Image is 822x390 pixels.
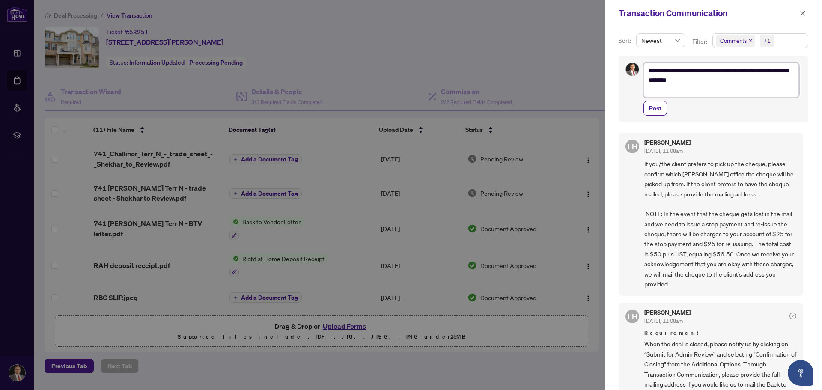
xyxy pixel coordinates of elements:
span: If you/the client prefers to pick up the cheque, please confirm which [PERSON_NAME] office the ch... [644,159,796,289]
div: Transaction Communication [619,7,797,20]
img: Profile Icon [626,63,639,76]
span: Newest [641,34,680,47]
span: check-circle [789,313,796,319]
span: LH [628,140,637,152]
span: close [748,39,753,43]
span: Requirement [644,329,796,337]
span: Comments [720,36,747,45]
span: LH [628,310,637,322]
p: Sort: [619,36,633,45]
p: Filter: [692,37,709,46]
button: Open asap [788,360,813,386]
span: close [800,10,806,16]
div: +1 [764,36,771,45]
span: [DATE], 11:08am [644,318,683,324]
span: Comments [716,35,755,47]
span: Post [649,101,661,115]
span: [DATE], 11:08am [644,148,683,154]
h5: [PERSON_NAME] [644,140,691,146]
h5: [PERSON_NAME] [644,310,691,316]
button: Post [643,101,667,116]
